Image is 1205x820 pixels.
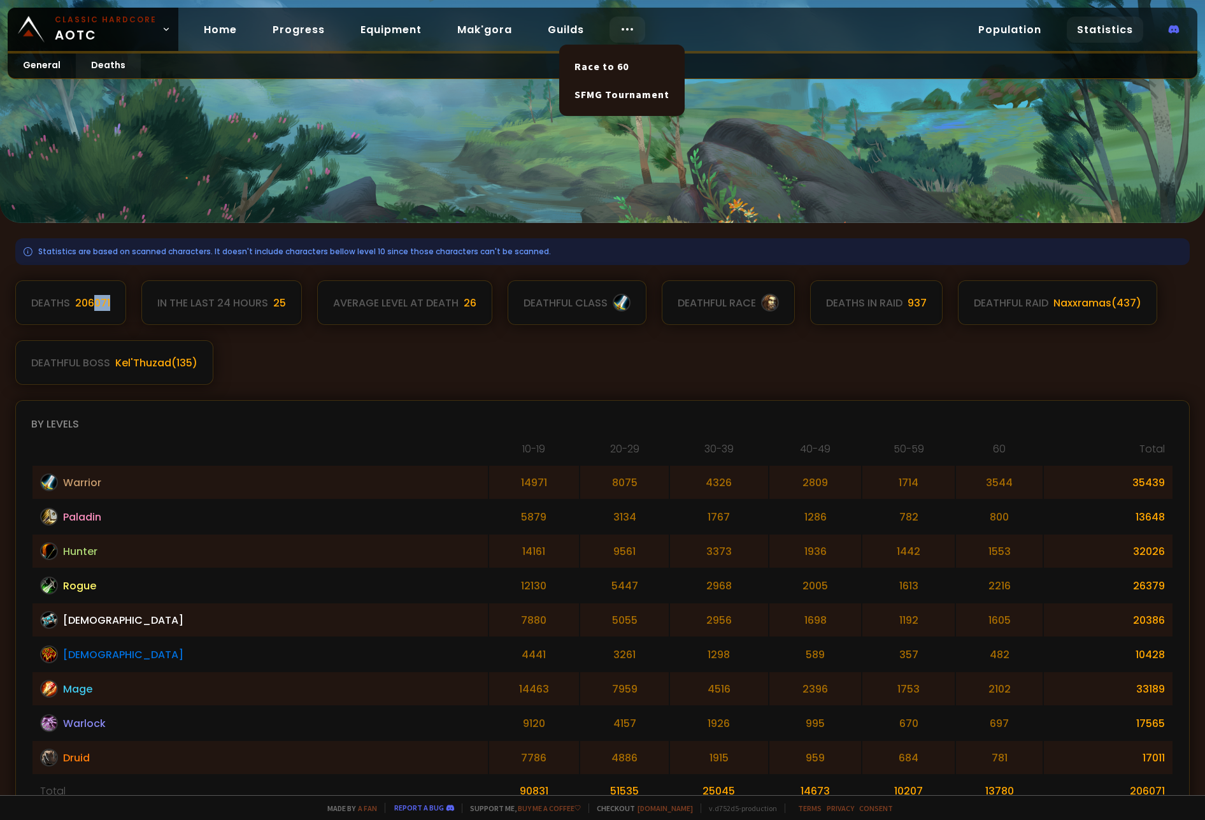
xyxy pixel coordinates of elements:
div: deathful race [678,295,756,311]
span: Made by [320,803,377,813]
a: Classic HardcoreAOTC [8,8,178,51]
td: 1767 [670,500,768,533]
a: SFMG Tournament [567,80,677,108]
td: 2956 [670,603,768,637]
td: 25045 [670,775,768,807]
td: 2809 [769,466,862,499]
span: v. d752d5 - production [701,803,777,813]
span: [DEMOGRAPHIC_DATA] [63,612,183,628]
a: Statistics [1067,17,1143,43]
td: 1286 [769,500,862,533]
td: 4516 [670,672,768,705]
span: Warlock [63,716,106,731]
td: 3373 [670,535,768,568]
td: 26379 [1044,569,1173,602]
small: Classic Hardcore [55,14,157,25]
a: Report a bug [394,803,444,812]
a: Race to 60 [567,52,677,80]
td: 3544 [956,466,1043,499]
td: 781 [956,741,1043,774]
a: General [8,54,76,78]
td: 1553 [956,535,1043,568]
td: 5055 [580,603,669,637]
td: 32026 [1044,535,1173,568]
div: By levels [31,416,1174,432]
a: Buy me a coffee [518,803,581,813]
th: 50-59 [862,441,955,464]
a: Deaths [76,54,141,78]
td: 697 [956,707,1043,740]
td: 1714 [862,466,955,499]
td: 17565 [1044,707,1173,740]
td: 13780 [956,775,1043,807]
td: Total [32,775,488,807]
td: 12130 [489,569,580,602]
td: 800 [956,500,1043,533]
td: 1613 [862,569,955,602]
a: Home [194,17,247,43]
td: 684 [862,741,955,774]
a: Progress [262,17,335,43]
td: 9561 [580,535,669,568]
td: 14971 [489,466,580,499]
div: Average level at death [333,295,459,311]
th: 10-19 [489,441,580,464]
th: Total [1044,441,1173,464]
th: 60 [956,441,1043,464]
div: Deaths in raid [826,295,902,311]
td: 1698 [769,603,862,637]
td: 7786 [489,741,580,774]
div: Statistics are based on scanned characters. It doesn't include characters bellow level 10 since t... [15,238,1190,265]
td: 10428 [1044,638,1173,671]
div: In the last 24 hours [157,295,268,311]
td: 2968 [670,569,768,602]
td: 959 [769,741,862,774]
td: 995 [769,707,862,740]
td: 1926 [670,707,768,740]
td: 1936 [769,535,862,568]
th: 30-39 [670,441,768,464]
td: 9120 [489,707,580,740]
td: 1442 [862,535,955,568]
td: 482 [956,638,1043,671]
td: 1915 [670,741,768,774]
div: Kel'Thuzad ( 135 ) [115,355,197,371]
a: Terms [798,803,822,813]
td: 3134 [580,500,669,533]
td: 3261 [580,638,669,671]
div: deathful boss [31,355,110,371]
td: 10207 [862,775,955,807]
td: 7959 [580,672,669,705]
a: Guilds [538,17,594,43]
div: 26 [464,295,476,311]
span: Druid [63,750,90,766]
td: 2005 [769,569,862,602]
td: 1192 [862,603,955,637]
div: 206071 [75,295,110,311]
div: Naxxramas ( 437 ) [1053,295,1141,311]
div: 25 [273,295,286,311]
td: 2216 [956,569,1043,602]
td: 1298 [670,638,768,671]
td: 206071 [1044,775,1173,807]
div: deathful raid [974,295,1048,311]
td: 589 [769,638,862,671]
td: 17011 [1044,741,1173,774]
span: Checkout [588,803,693,813]
a: Equipment [350,17,432,43]
span: Support me, [462,803,581,813]
span: Rogue [63,578,96,594]
th: 40-49 [769,441,862,464]
td: 4157 [580,707,669,740]
td: 782 [862,500,955,533]
td: 8075 [580,466,669,499]
td: 670 [862,707,955,740]
td: 1605 [956,603,1043,637]
span: Paladin [63,509,101,525]
td: 2396 [769,672,862,705]
th: 20-29 [580,441,669,464]
td: 14673 [769,775,862,807]
a: Population [968,17,1052,43]
span: [DEMOGRAPHIC_DATA] [63,647,183,663]
td: 13648 [1044,500,1173,533]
